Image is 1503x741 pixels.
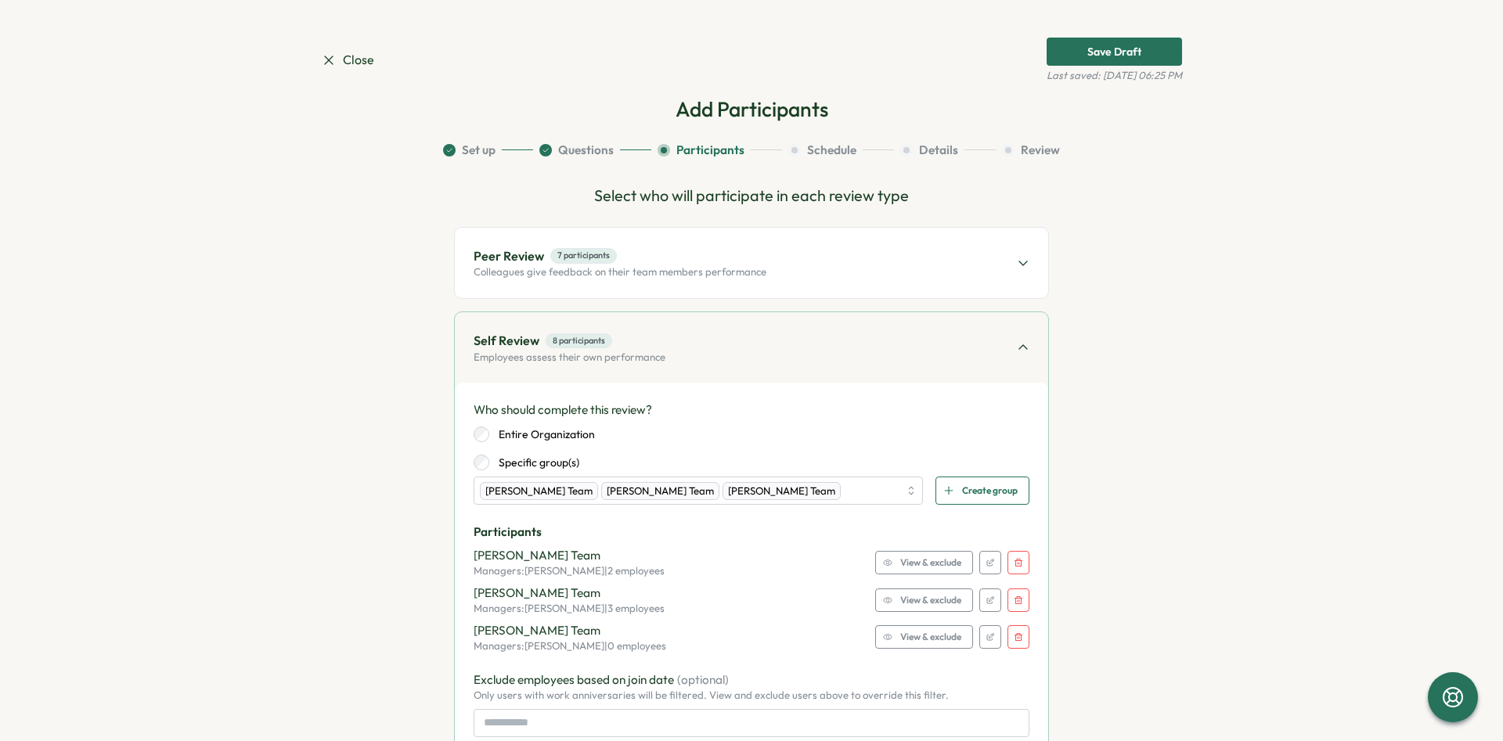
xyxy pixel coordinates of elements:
[1002,142,1060,159] button: Review
[474,639,666,653] p: Managers: [PERSON_NAME] | 0 employees
[962,477,1018,504] span: Create group
[474,689,1029,703] p: Only users with work anniversaries will be filtered. View and exclude users above to override thi...
[480,482,598,501] div: [PERSON_NAME] Team
[474,602,665,616] p: Managers: [PERSON_NAME] | 3 employees
[788,142,894,159] button: Schedule
[1007,588,1029,612] button: Remove
[674,672,729,687] span: (optional)
[454,184,1049,208] p: Select who will participate in each review type
[474,265,766,279] p: Colleagues give feedback on their team members performance
[676,95,828,123] h2: Add Participants
[900,552,961,574] span: View & exclude
[601,482,719,501] div: [PERSON_NAME] Team
[935,477,1029,505] button: Create group
[550,248,617,263] span: 7 participants
[474,523,1029,541] p: Participants
[900,626,961,648] span: View & exclude
[474,351,665,365] p: Employees assess their own performance
[723,482,841,501] div: [PERSON_NAME] Team
[489,455,579,470] label: Specific group(s)
[875,551,973,574] button: View & exclude
[474,671,1029,689] p: Exclude employees based on join date
[474,585,665,602] p: [PERSON_NAME] Team
[1007,551,1029,574] button: Remove
[474,401,1029,419] p: Who should complete this review?
[875,588,973,612] button: View & exclude
[539,142,651,159] button: Questions
[875,625,973,649] button: View & exclude
[979,551,1001,574] button: Edit
[474,547,665,564] p: [PERSON_NAME] Team
[321,50,374,70] a: Close
[489,426,595,442] label: Entire Organization
[474,331,539,351] p: Self Review
[979,625,1001,649] button: Edit
[1047,69,1182,83] span: Last saved: [DATE] 06:25 PM
[900,142,996,159] button: Details
[900,589,961,611] span: View & exclude
[1087,46,1141,57] div: Save Draft
[546,333,612,348] span: 8 participants
[1007,625,1029,649] button: Remove
[474,564,665,578] p: Managers: [PERSON_NAME] | 2 employees
[1047,38,1182,66] button: Save Draft
[474,622,666,639] p: [PERSON_NAME] Team
[474,246,544,266] p: Peer Review
[979,588,1001,612] button: Edit
[443,142,533,159] button: Set up
[658,142,782,159] button: Participants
